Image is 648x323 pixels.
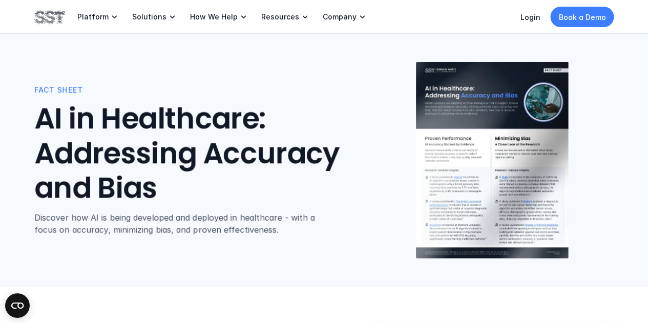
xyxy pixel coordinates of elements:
p: Book a Demo [559,12,606,23]
img: Fact sheet cover image [416,62,569,259]
p: Solutions [132,12,166,21]
p: Resources [261,12,299,21]
h1: AI in Healthcare: Addressing Accuracy and Bias [34,102,371,205]
p: Fact Sheet [34,84,371,96]
a: Login [520,13,540,21]
p: How We Help [190,12,238,21]
button: Open CMP widget [5,293,30,318]
a: Book a Demo [551,7,614,27]
p: Discover how AI is being developed and deployed in healthcare - with a focus on accuracy, minimiz... [34,211,337,236]
p: Company [323,12,357,21]
img: SST logo [34,8,65,26]
p: Platform [77,12,109,21]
